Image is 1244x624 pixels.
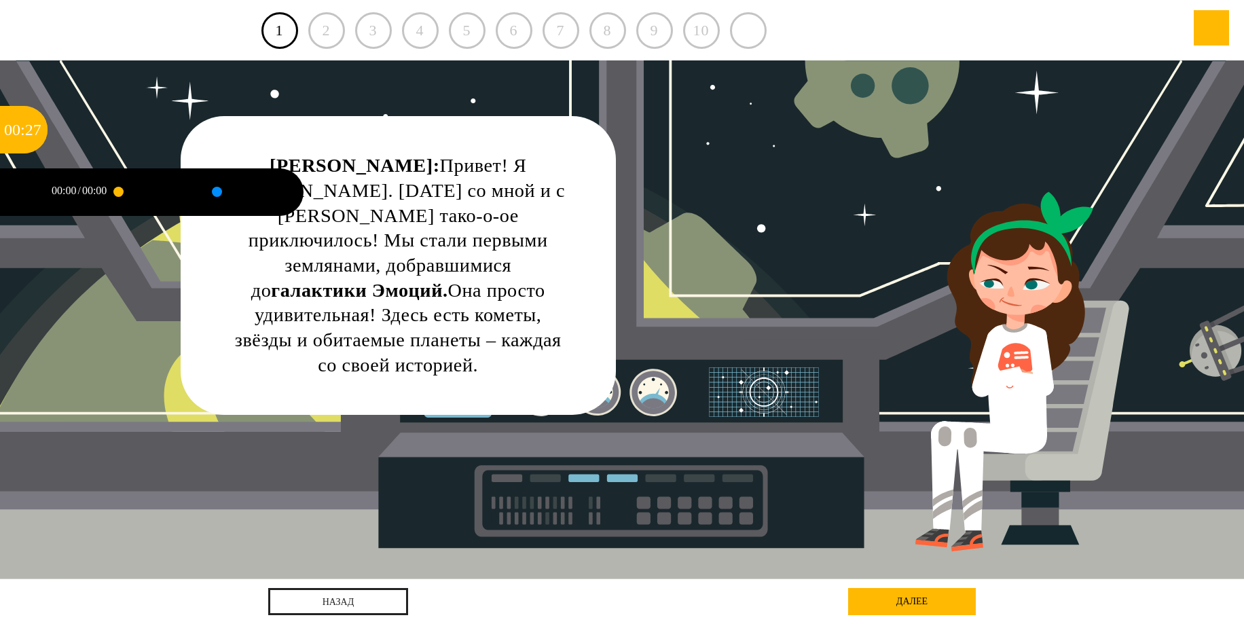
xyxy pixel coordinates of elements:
[543,12,579,49] div: 7
[636,12,673,49] div: 9
[271,280,447,301] strong: галактики Эмоций.
[355,12,392,49] div: 3
[261,12,298,49] a: 1
[402,12,439,49] div: 4
[308,12,345,49] div: 2
[589,12,626,49] div: 8
[567,128,604,165] div: Нажми на ГЛАЗ, чтобы скрыть текст и посмотреть картинку полностью
[449,12,486,49] div: 5
[270,155,440,176] strong: [PERSON_NAME]:
[77,185,80,196] div: /
[268,588,408,615] a: назад
[25,106,41,153] div: 27
[683,12,720,49] div: 10
[848,588,976,615] div: далее
[82,185,107,196] div: 00:00
[20,106,25,153] div: :
[496,12,532,49] div: 6
[230,153,566,378] div: Привет! Я [PERSON_NAME]. [DATE] со мной и с [PERSON_NAME] тако-о-ое приключилось! Мы стали первым...
[4,106,20,153] div: 00
[52,185,76,196] div: 00:00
